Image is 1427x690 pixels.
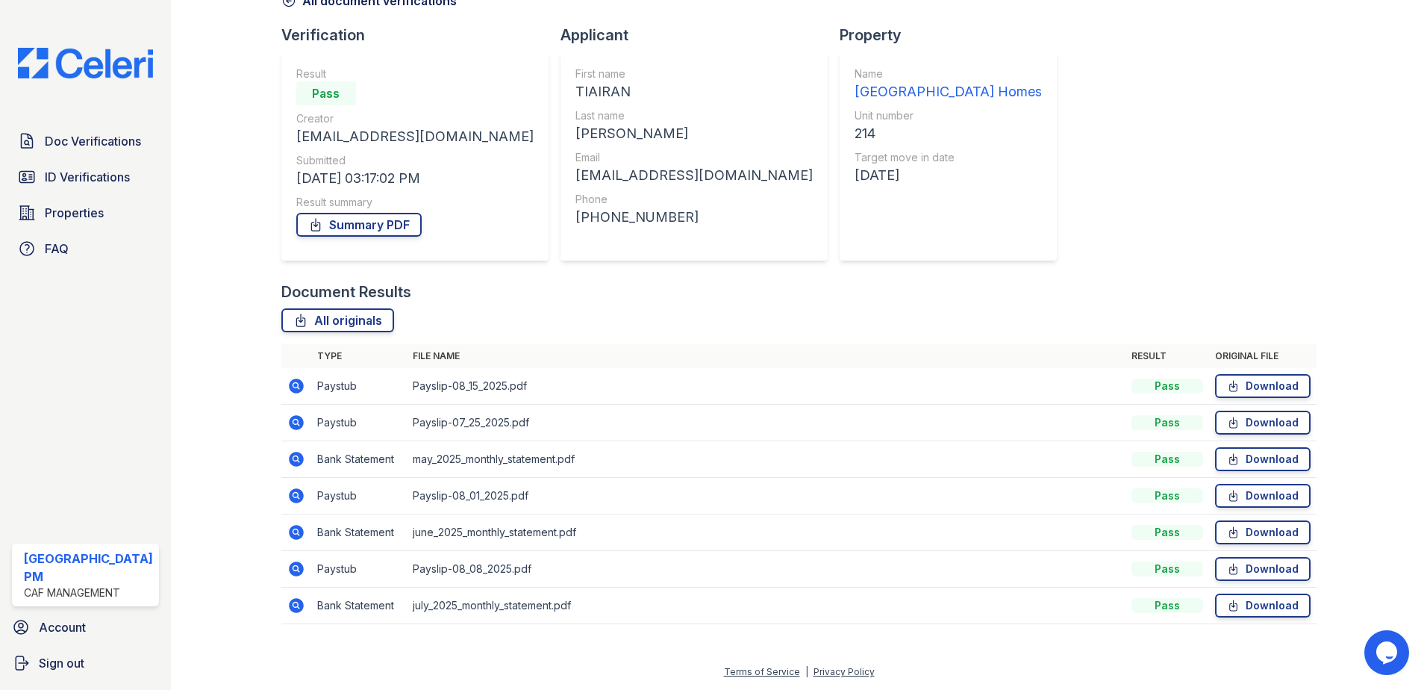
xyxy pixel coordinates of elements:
[6,612,165,642] a: Account
[575,192,813,207] div: Phone
[407,478,1126,515] td: Payslip-08_01_2025.pdf
[1215,447,1311,471] a: Download
[311,588,407,624] td: Bank Statement
[12,126,159,156] a: Doc Verifications
[311,344,407,368] th: Type
[561,25,840,46] div: Applicant
[12,198,159,228] a: Properties
[296,168,534,189] div: [DATE] 03:17:02 PM
[311,515,407,551] td: Bank Statement
[855,66,1042,102] a: Name [GEOGRAPHIC_DATA] Homes
[1215,484,1311,508] a: Download
[12,234,159,264] a: FAQ
[296,195,534,210] div: Result summary
[1364,630,1412,675] iframe: chat widget
[1131,562,1203,576] div: Pass
[407,551,1126,588] td: Payslip-08_08_2025.pdf
[281,282,411,302] div: Document Results
[1215,374,1311,398] a: Download
[24,585,153,600] div: CAF Management
[575,150,813,165] div: Email
[1131,452,1203,467] div: Pass
[407,405,1126,441] td: Payslip-07_25_2025.pdf
[575,108,813,123] div: Last name
[311,441,407,478] td: Bank Statement
[1215,557,1311,581] a: Download
[296,213,422,237] a: Summary PDF
[6,48,165,78] img: CE_Logo_Blue-a8612792a0a2168367f1c8372b55b34899dd931a85d93a1a3d3e32e68fde9ad4.png
[24,550,153,585] div: [GEOGRAPHIC_DATA] PM
[45,168,130,186] span: ID Verifications
[575,165,813,186] div: [EMAIL_ADDRESS][DOMAIN_NAME]
[296,111,534,126] div: Creator
[575,66,813,81] div: First name
[855,123,1042,144] div: 214
[724,666,800,677] a: Terms of Service
[281,308,394,332] a: All originals
[407,515,1126,551] td: june_2025_monthly_statement.pdf
[814,666,875,677] a: Privacy Policy
[311,405,407,441] td: Paystub
[575,123,813,144] div: [PERSON_NAME]
[296,126,534,147] div: [EMAIL_ADDRESS][DOMAIN_NAME]
[855,165,1042,186] div: [DATE]
[296,153,534,168] div: Submitted
[1131,488,1203,503] div: Pass
[39,654,84,672] span: Sign out
[1131,379,1203,394] div: Pass
[1209,344,1317,368] th: Original file
[855,108,1042,123] div: Unit number
[575,207,813,228] div: [PHONE_NUMBER]
[311,368,407,405] td: Paystub
[1215,520,1311,544] a: Download
[855,150,1042,165] div: Target move in date
[45,204,104,222] span: Properties
[1215,594,1311,618] a: Download
[805,666,808,677] div: |
[311,551,407,588] td: Paystub
[45,132,141,150] span: Doc Verifications
[296,66,534,81] div: Result
[1215,411,1311,435] a: Download
[840,25,1069,46] div: Property
[1131,525,1203,540] div: Pass
[407,588,1126,624] td: july_2025_monthly_statement.pdf
[855,66,1042,81] div: Name
[1131,415,1203,430] div: Pass
[311,478,407,515] td: Paystub
[407,441,1126,478] td: may_2025_monthly_statement.pdf
[855,81,1042,102] div: [GEOGRAPHIC_DATA] Homes
[6,648,165,678] a: Sign out
[407,368,1126,405] td: Payslip-08_15_2025.pdf
[45,240,69,258] span: FAQ
[296,81,356,105] div: Pass
[12,162,159,192] a: ID Verifications
[281,25,561,46] div: Verification
[39,618,86,636] span: Account
[1125,344,1209,368] th: Result
[575,81,813,102] div: TIAIRAN
[1131,598,1203,613] div: Pass
[407,344,1126,368] th: File name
